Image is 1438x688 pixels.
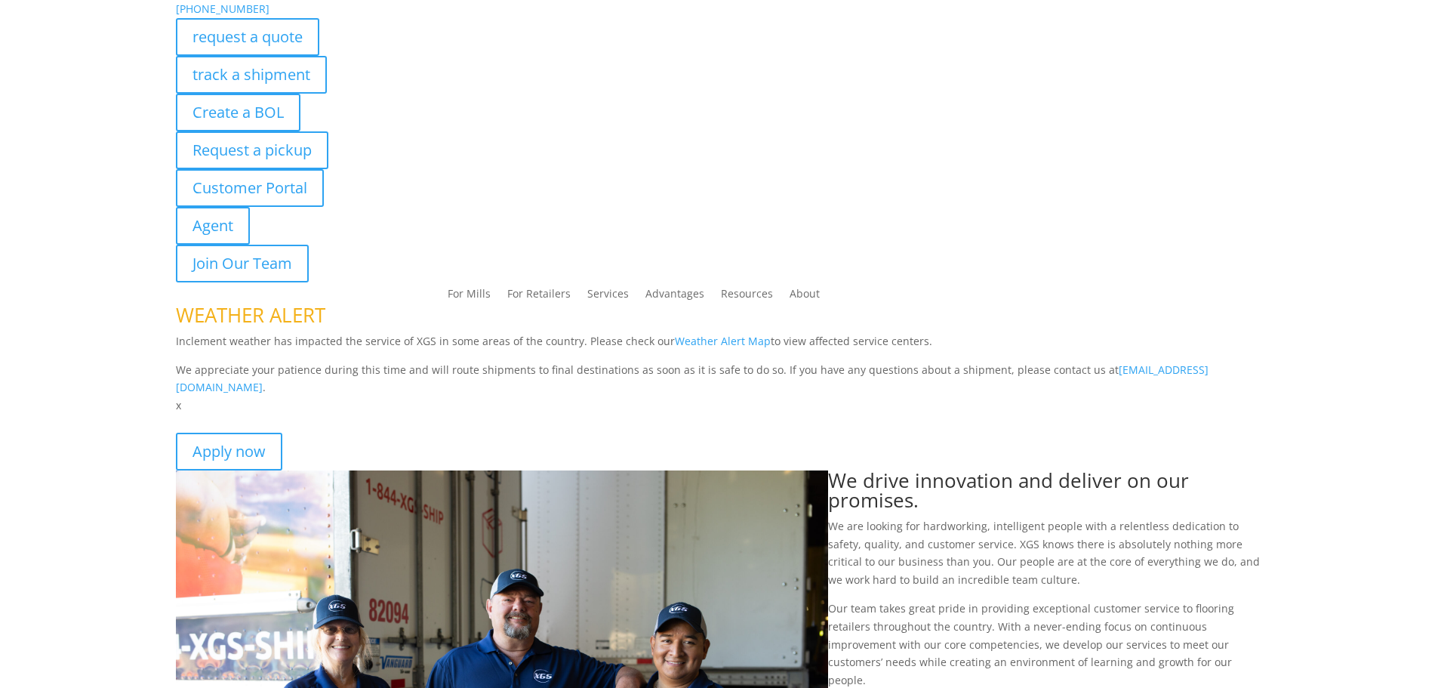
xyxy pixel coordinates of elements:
[828,470,1263,517] h1: We drive innovation and deliver on our promises.
[176,94,300,131] a: Create a BOL
[507,288,571,305] a: For Retailers
[176,18,319,56] a: request a quote
[675,334,771,348] a: Weather Alert Map
[176,416,400,430] strong: Join the best team in the flooring industry.
[176,433,282,470] a: Apply now
[176,301,325,329] span: WEATHER ALERT
[176,131,328,169] a: Request a pickup
[176,56,327,94] a: track a shipment
[587,288,629,305] a: Services
[828,517,1263,600] p: We are looking for hardworking, intelligent people with a relentless dedication to safety, qualit...
[448,288,491,305] a: For Mills
[790,288,820,305] a: About
[176,2,269,16] a: [PHONE_NUMBER]
[176,396,1263,415] p: x
[176,207,250,245] a: Agent
[176,332,1263,361] p: Inclement weather has impacted the service of XGS in some areas of the country. Please check our ...
[645,288,704,305] a: Advantages
[176,361,1263,397] p: We appreciate your patience during this time and will route shipments to final destinations as so...
[176,245,309,282] a: Join Our Team
[721,288,773,305] a: Resources
[176,169,324,207] a: Customer Portal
